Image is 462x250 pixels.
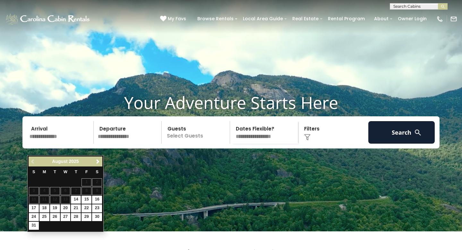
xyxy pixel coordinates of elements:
span: Thursday [75,170,77,174]
img: White-1-1-2.png [5,13,91,25]
a: 20 [61,204,71,212]
a: 17 [29,204,39,212]
a: 22 [81,204,91,212]
img: search-regular-white.png [414,129,422,137]
h1: Your Adventure Starts Here [5,93,457,112]
span: 2025 [69,159,79,164]
a: 21 [71,204,81,212]
a: 18 [39,204,49,212]
span: Tuesday [54,170,56,174]
span: Next [95,159,100,164]
span: My Favs [168,15,186,22]
span: Friday [85,170,88,174]
p: Select Guests [164,121,230,144]
img: phone-regular-white.png [436,15,443,22]
span: Wednesday [64,170,67,174]
button: Search [368,121,435,144]
a: 28 [71,213,81,221]
a: Next [94,157,102,165]
span: Monday [43,170,46,174]
a: Local Area Guide [240,14,286,24]
a: Rental Program [325,14,368,24]
a: 16 [92,196,102,204]
img: mail-regular-white.png [450,15,457,22]
a: 15 [81,196,91,204]
img: filter--v1.png [304,134,311,140]
a: 31 [29,222,39,230]
a: My Favs [160,15,188,22]
a: 23 [92,204,102,212]
span: August [52,159,67,164]
a: 29 [81,213,91,221]
a: Real Estate [289,14,322,24]
span: Saturday [96,170,98,174]
a: Browse Rentals [194,14,237,24]
a: 30 [92,213,102,221]
span: Sunday [32,170,35,174]
a: Owner Login [395,14,430,24]
a: About [371,14,392,24]
a: 14 [71,196,81,204]
a: 19 [50,204,60,212]
a: 24 [29,213,39,221]
a: 27 [61,213,71,221]
a: 26 [50,213,60,221]
a: 25 [39,213,49,221]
